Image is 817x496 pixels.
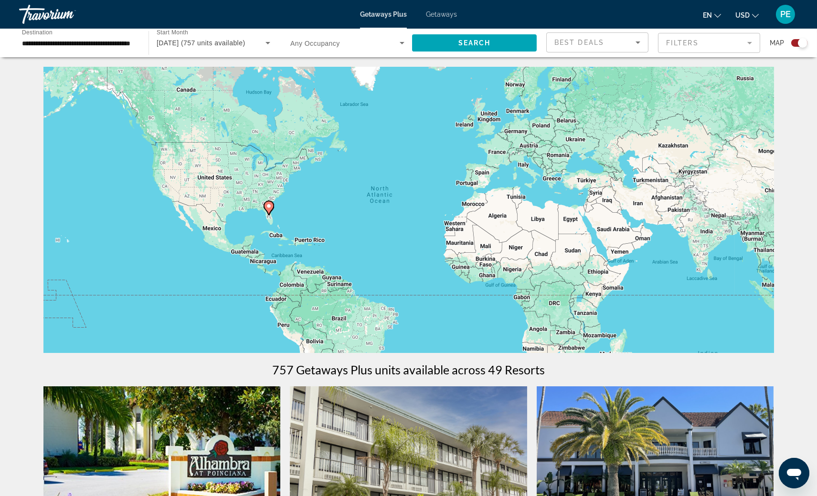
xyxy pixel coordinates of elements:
[22,29,53,35] span: Destination
[735,11,750,19] span: USD
[157,30,188,36] span: Start Month
[780,10,791,19] span: PE
[779,458,809,488] iframe: Button to launch messaging window
[272,362,545,377] h1: 757 Getaways Plus units available across 49 Resorts
[658,32,760,53] button: Filter
[19,2,115,27] a: Travorium
[703,11,712,19] span: en
[554,37,640,48] mat-select: Sort by
[360,10,407,18] a: Getaways Plus
[290,40,340,47] span: Any Occupancy
[412,34,537,52] button: Search
[735,8,759,22] button: Change currency
[458,39,491,47] span: Search
[770,36,784,50] span: Map
[773,4,798,24] button: User Menu
[426,10,457,18] a: Getaways
[157,39,245,47] span: [DATE] (757 units available)
[703,8,721,22] button: Change language
[554,39,604,46] span: Best Deals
